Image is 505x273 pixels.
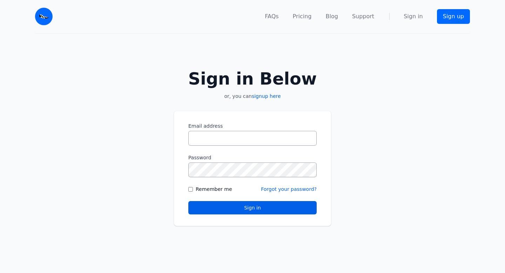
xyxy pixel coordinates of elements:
[326,12,338,21] a: Blog
[35,8,53,25] img: Email Monster
[437,9,470,24] a: Sign up
[174,70,331,87] h2: Sign in Below
[188,154,317,161] label: Password
[352,12,374,21] a: Support
[174,93,331,100] p: or, you can
[188,122,317,129] label: Email address
[265,12,278,21] a: FAQs
[252,93,281,99] a: signup here
[404,12,423,21] a: Sign in
[196,186,232,193] label: Remember me
[261,186,317,192] a: Forgot your password?
[293,12,312,21] a: Pricing
[188,201,317,214] button: Sign in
